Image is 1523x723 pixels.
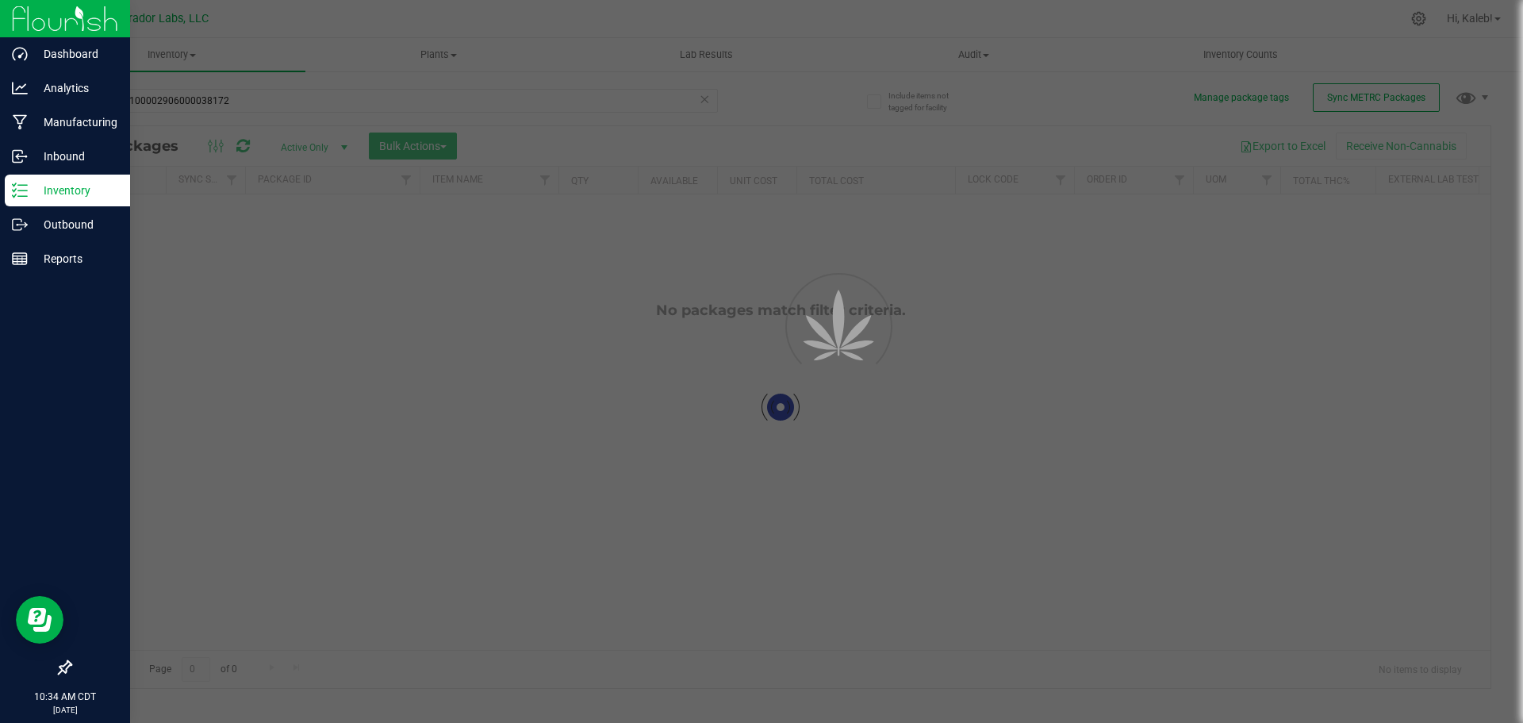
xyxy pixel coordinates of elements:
[7,704,123,716] p: [DATE]
[28,249,123,268] p: Reports
[12,114,28,130] inline-svg: Manufacturing
[28,113,123,132] p: Manufacturing
[12,80,28,96] inline-svg: Analytics
[12,251,28,267] inline-svg: Reports
[12,217,28,233] inline-svg: Outbound
[12,183,28,198] inline-svg: Inventory
[28,181,123,200] p: Inventory
[7,690,123,704] p: 10:34 AM CDT
[28,215,123,234] p: Outbound
[28,147,123,166] p: Inbound
[12,46,28,62] inline-svg: Dashboard
[28,79,123,98] p: Analytics
[16,596,63,644] iframe: Resource center
[12,148,28,164] inline-svg: Inbound
[28,44,123,63] p: Dashboard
